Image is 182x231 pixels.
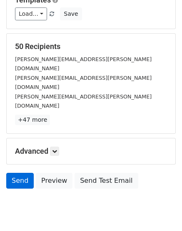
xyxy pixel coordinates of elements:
a: Load... [15,7,47,20]
h5: Advanced [15,147,167,156]
iframe: Chat Widget [140,191,182,231]
small: [PERSON_NAME][EMAIL_ADDRESS][PERSON_NAME][DOMAIN_NAME] [15,93,152,109]
button: Save [60,7,82,20]
a: Send Test Email [75,173,138,189]
h5: 50 Recipients [15,42,167,51]
a: +47 more [15,115,50,125]
small: [PERSON_NAME][EMAIL_ADDRESS][PERSON_NAME][DOMAIN_NAME] [15,75,152,91]
a: Preview [36,173,72,189]
small: [PERSON_NAME][EMAIL_ADDRESS][PERSON_NAME][DOMAIN_NAME] [15,56,152,72]
a: Send [6,173,34,189]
